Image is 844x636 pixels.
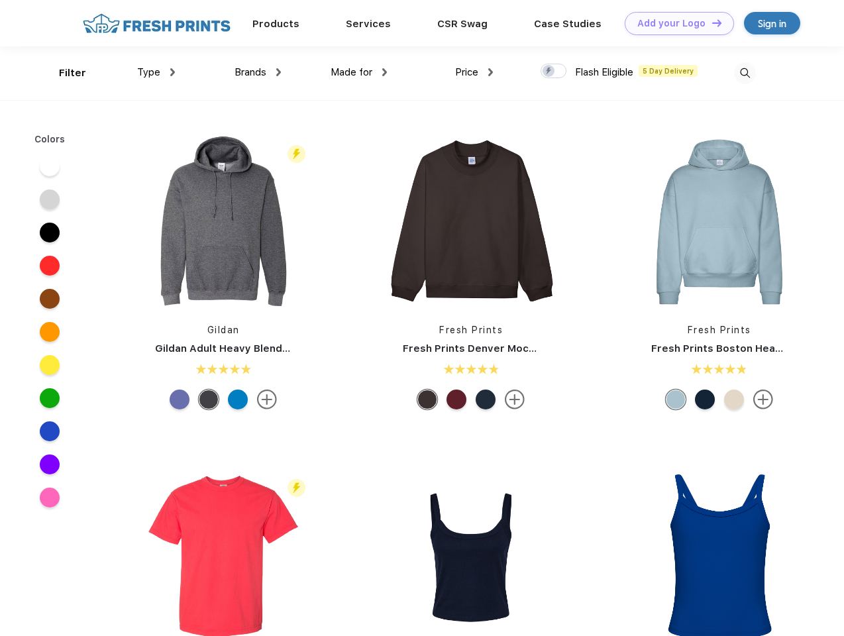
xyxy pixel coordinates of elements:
[276,68,281,76] img: dropdown.png
[228,390,248,409] div: Sapphire
[257,390,277,409] img: more.svg
[135,134,311,310] img: func=resize&h=266
[137,66,160,78] span: Type
[476,390,496,409] div: Navy
[712,19,721,26] img: DT
[288,145,305,163] img: flash_active_toggle.svg
[447,390,466,409] div: Crimson Red
[288,479,305,497] img: flash_active_toggle.svg
[439,325,503,335] a: Fresh Prints
[639,65,698,77] span: 5 Day Delivery
[207,325,240,335] a: Gildan
[79,12,235,35] img: fo%20logo%202.webp
[758,16,786,31] div: Sign in
[666,390,686,409] div: Slate Blue
[403,343,690,354] a: Fresh Prints Denver Mock Neck Heavyweight Sweatshirt
[637,18,706,29] div: Add your Logo
[724,390,744,409] div: Sand
[688,325,751,335] a: Fresh Prints
[155,343,445,354] a: Gildan Adult Heavy Blend 8 Oz. 50/50 Hooded Sweatshirt
[455,66,478,78] span: Price
[170,390,189,409] div: Violet
[331,66,372,78] span: Made for
[695,390,715,409] div: Navy
[488,68,493,76] img: dropdown.png
[199,390,219,409] div: Graphite Heather
[505,390,525,409] img: more.svg
[59,66,86,81] div: Filter
[734,62,756,84] img: desktop_search.svg
[382,68,387,76] img: dropdown.png
[383,134,559,310] img: func=resize&h=266
[631,134,808,310] img: func=resize&h=266
[252,18,299,30] a: Products
[575,66,633,78] span: Flash Eligible
[753,390,773,409] img: more.svg
[170,68,175,76] img: dropdown.png
[235,66,266,78] span: Brands
[744,12,800,34] a: Sign in
[25,132,76,146] div: Colors
[417,390,437,409] div: Dark Chocolate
